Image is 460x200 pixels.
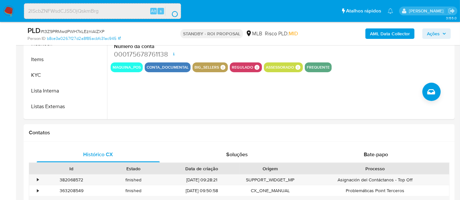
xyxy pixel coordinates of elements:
div: [DATE] 09:50:58 [164,185,239,196]
button: search-icon [165,7,178,16]
button: Ações [422,28,451,39]
span: 3.155.0 [446,15,457,21]
span: Bate-papo [364,151,388,158]
span: MID [289,30,298,37]
div: MLB [246,30,262,37]
button: conta_documental [147,66,189,69]
a: b8ce3a0267f27d2a8f85acbfc31ac945 [47,36,121,42]
button: maquina_pos [113,66,141,69]
b: PLD [28,25,41,36]
button: Lista Interna [25,83,107,99]
div: CX_ONE_MANUAL [239,185,301,196]
button: Marcas AML [25,114,107,130]
div: Origem [244,165,297,172]
span: # t3Z9PRMwdPWH7kLEznlAlZXP [41,28,104,35]
div: SUPPORT_WIDGET_MP [239,175,301,185]
b: Person ID [28,36,46,42]
button: regulado [232,66,253,69]
span: Histórico CX [83,151,113,158]
span: Soluções [226,151,248,158]
input: Pesquise usuários ou casos... [24,7,181,15]
div: finished [102,185,164,196]
div: Data de criação [169,165,235,172]
div: Estado [107,165,160,172]
div: Id [45,165,98,172]
span: Alt [151,8,156,14]
a: Notificações [388,8,393,14]
span: Ações [427,28,440,39]
div: Processo [306,165,445,172]
b: AML Data Collector [370,28,410,39]
button: assessorado [266,66,294,69]
a: Sair [448,8,455,14]
span: s [160,8,162,14]
div: Problemáticas Point Terceros [301,185,449,196]
div: finished [102,175,164,185]
div: 363208549 [41,185,102,196]
button: frequente [307,66,330,69]
button: Items [25,52,107,67]
button: KYC [25,67,107,83]
p: renato.lopes@mercadopago.com.br [409,8,446,14]
div: 382068572 [41,175,102,185]
div: • [37,188,39,194]
dd: 000175678761138 [114,50,193,59]
span: Atalhos rápidos [346,8,381,14]
span: Risco PLD: [265,30,298,37]
p: STANDBY - ROI PROPOSAL [180,29,243,38]
div: [DATE] 09:28:21 [164,175,239,185]
button: AML Data Collector [365,28,414,39]
div: • [37,177,39,183]
button: big_sellers [194,66,219,69]
h1: Contatos [29,129,450,136]
button: Listas Externas [25,99,107,114]
dt: Número da conta [114,43,193,50]
div: Asignación del Contáctanos - Top Off [301,175,449,185]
